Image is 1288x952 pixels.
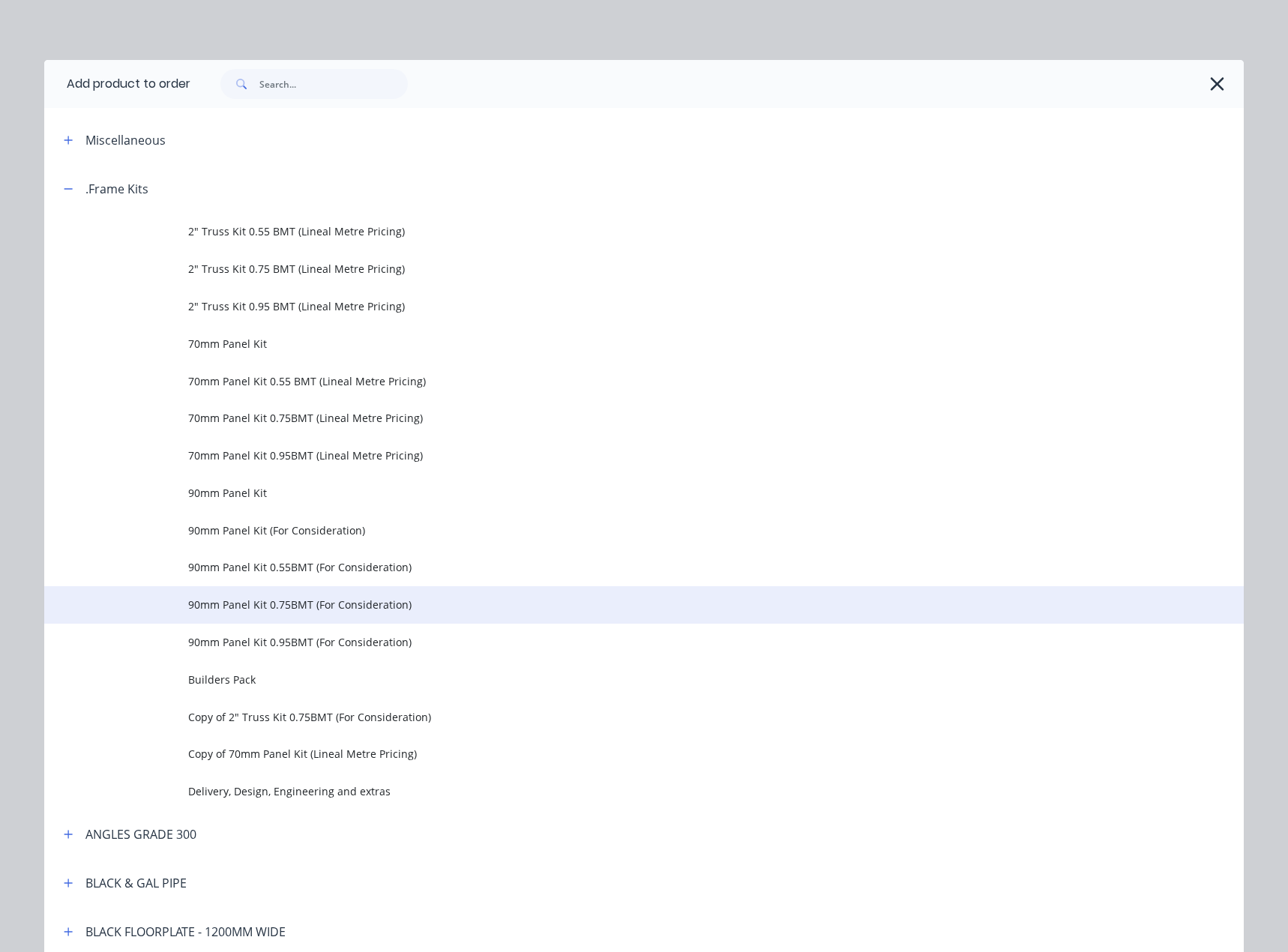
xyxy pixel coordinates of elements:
span: 90mm Panel Kit (For Consideration) [188,522,1032,538]
span: 90mm Panel Kit 0.55BMT (For Consideration) [188,559,1032,575]
div: BLACK & GAL PIPE [85,874,187,892]
span: 70mm Panel Kit 0.55 BMT (Lineal Metre Pricing) [188,373,1032,389]
span: Copy of 2" Truss Kit 0.75BMT (For Consideration) [188,709,1032,725]
div: Add product to order [44,60,190,108]
div: Miscellaneous [85,131,166,149]
span: 2" Truss Kit 0.75 BMT (Lineal Metre Pricing) [188,261,1032,277]
span: Copy of 70mm Panel Kit (Lineal Metre Pricing) [188,746,1032,762]
span: 2" Truss Kit 0.55 BMT (Lineal Metre Pricing) [188,223,1032,239]
span: 2" Truss Kit 0.95 BMT (Lineal Metre Pricing) [188,298,1032,314]
span: 70mm Panel Kit 0.75BMT (Lineal Metre Pricing) [188,410,1032,426]
span: Builders Pack [188,672,1032,687]
span: 90mm Panel Kit 0.75BMT (For Consideration) [188,597,1032,612]
span: 70mm Panel Kit 0.95BMT (Lineal Metre Pricing) [188,448,1032,463]
div: BLACK FLOORPLATE - 1200MM WIDE [85,923,286,941]
span: 90mm Panel Kit 0.95BMT (For Consideration) [188,634,1032,650]
span: 90mm Panel Kit [188,485,1032,501]
div: ANGLES GRADE 300 [85,825,196,843]
span: Delivery, Design, Engineering and extras [188,783,1032,799]
span: 70mm Panel Kit [188,336,1032,352]
input: Search... [259,69,408,99]
div: .Frame Kits [85,180,148,198]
